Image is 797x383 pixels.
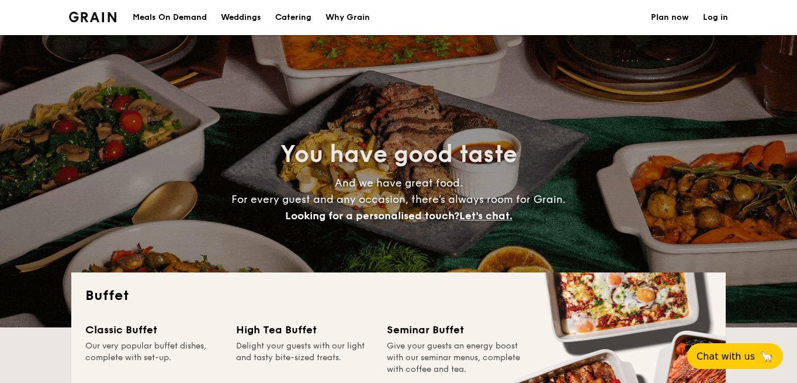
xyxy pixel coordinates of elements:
[696,351,755,362] span: Chat with us
[236,322,373,338] div: High Tea Buffet
[85,322,222,338] div: Classic Buffet
[687,343,783,369] button: Chat with us🦙
[69,12,116,22] a: Logotype
[69,12,116,22] img: Grain
[236,340,373,375] div: Delight your guests with our light and tasty bite-sized treats.
[231,177,566,222] span: And we have great food. For every guest and any occasion, there’s always room for Grain.
[760,350,774,363] span: 🦙
[85,340,222,375] div: Our very popular buffet dishes, complete with set-up.
[387,340,524,375] div: Give your guests an energy boost with our seminar menus, complete with coffee and tea.
[280,140,517,168] span: You have good taste
[85,287,712,305] h2: Buffet
[285,209,459,222] span: Looking for a personalised touch?
[459,209,512,222] span: Let's chat.
[387,322,524,338] div: Seminar Buffet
